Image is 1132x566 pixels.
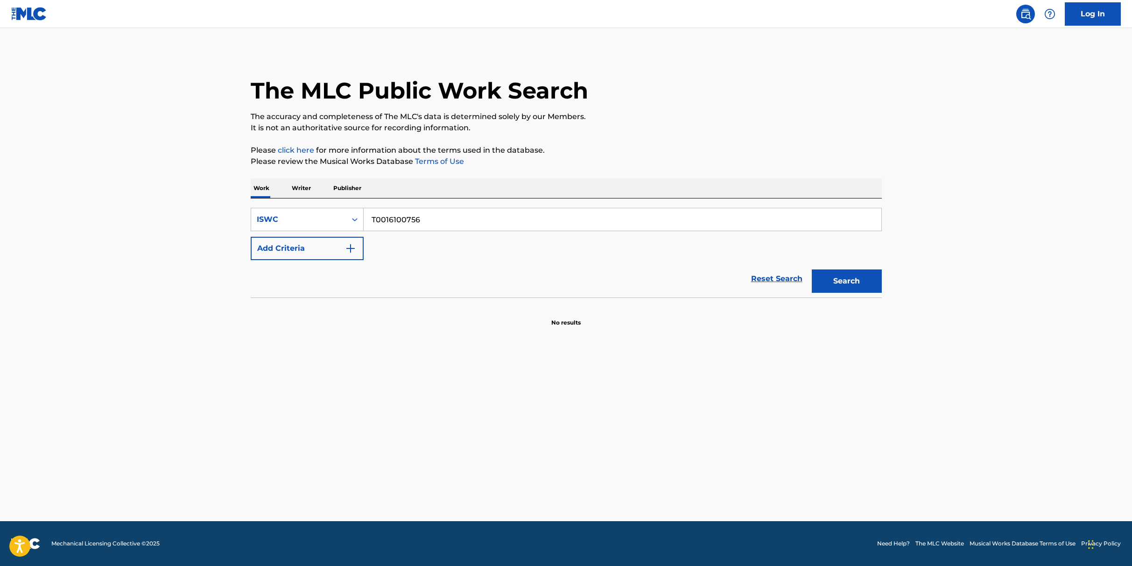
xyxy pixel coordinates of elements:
p: It is not an authoritative source for recording information. [251,122,882,134]
a: click here [278,146,314,155]
img: 9d2ae6d4665cec9f34b9.svg [345,243,356,254]
button: Search [812,269,882,293]
img: help [1044,8,1055,20]
a: Log In [1065,2,1121,26]
div: ISWC [257,214,341,225]
a: Privacy Policy [1081,539,1121,548]
a: Terms of Use [413,157,464,166]
p: Writer [289,178,314,198]
p: The accuracy and completeness of The MLC's data is determined solely by our Members. [251,111,882,122]
p: Please review the Musical Works Database [251,156,882,167]
p: Please for more information about the terms used in the database. [251,145,882,156]
a: Musical Works Database Terms of Use [970,539,1076,548]
a: Need Help? [877,539,910,548]
div: Help [1041,5,1059,23]
p: Publisher [330,178,364,198]
p: Work [251,178,272,198]
form: Search Form [251,208,882,297]
img: logo [11,538,40,549]
a: Reset Search [746,269,807,289]
h1: The MLC Public Work Search [251,77,588,105]
img: MLC Logo [11,7,47,21]
p: No results [551,307,581,327]
span: Mechanical Licensing Collective © 2025 [51,539,160,548]
button: Add Criteria [251,237,364,260]
a: Public Search [1016,5,1035,23]
iframe: Chat Widget [1085,521,1132,566]
img: search [1020,8,1031,20]
a: The MLC Website [915,539,964,548]
div: Drag [1088,531,1094,559]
